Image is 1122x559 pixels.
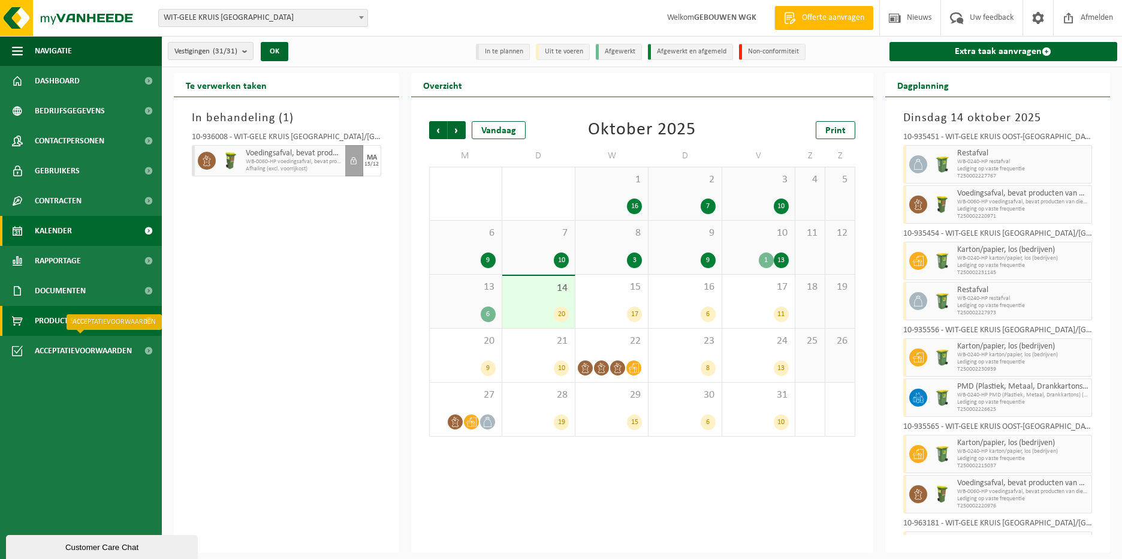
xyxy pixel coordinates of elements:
[933,445,951,463] img: WB-0240-HPE-GN-51
[957,399,1089,406] span: Lediging op vaste frequentie
[627,414,642,430] div: 15
[957,382,1089,392] span: PMD (Plastiek, Metaal, Drankkartons) (bedrijven)
[825,126,846,136] span: Print
[774,253,789,268] div: 13
[728,173,789,187] span: 3
[472,121,526,139] div: Vandaag
[246,158,342,166] span: WB-0060-HP voedingsafval, bevat producten van dierlijke oors
[213,47,237,55] count: (31/31)
[694,13,756,22] strong: GEBOUWEN WGK
[885,73,961,97] h2: Dagplanning
[933,155,951,173] img: WB-0240-HPE-GN-51
[957,495,1089,503] span: Lediging op vaste frequentie
[411,73,474,97] h2: Overzicht
[957,503,1089,510] span: T250002220976
[799,12,867,24] span: Offerte aanvragen
[957,189,1089,199] span: Voedingsafval, bevat producten van dierlijke oorsprong, onverpakt, categorie 3
[654,281,715,294] span: 16
[246,149,342,158] span: Voedingsafval, bevat producten van dierlijke oorsprong, onverpakt, categorie 3
[701,306,716,322] div: 6
[35,276,86,306] span: Documenten
[957,158,1089,166] span: WB-0240-HP restafval
[957,438,1089,448] span: Karton/papier, los (bedrijven)
[957,245,1089,255] span: Karton/papier, los (bedrijven)
[481,360,496,376] div: 9
[795,145,825,167] td: Z
[159,10,367,26] span: WIT-GELE KRUIS OOST-VLAANDEREN
[957,462,1089,470] span: T250002215037
[35,336,132,366] span: Acceptatievoorwaarden
[554,360,569,376] div: 10
[654,173,715,187] span: 2
[903,326,1093,338] div: 10-935556 - WIT-GELE KRUIS [GEOGRAPHIC_DATA]/[GEOGRAPHIC_DATA] - [GEOGRAPHIC_DATA]
[825,145,855,167] td: Z
[648,44,733,60] li: Afgewerkt en afgemeld
[581,227,642,240] span: 8
[933,196,951,214] img: WB-0060-HPE-GN-51
[903,519,1093,531] div: 10-963181 - WIT-GELE KRUIS [GEOGRAPHIC_DATA]/[GEOGRAPHIC_DATA] - [GEOGRAPHIC_DATA]
[957,366,1089,373] span: T250002230939
[957,199,1089,206] span: WB-0060-HP voedingsafval, bevat producten van dierlijke oors
[831,173,849,187] span: 5
[429,121,447,139] span: Vorige
[581,281,642,294] span: 15
[436,281,496,294] span: 13
[481,306,496,322] div: 6
[581,173,642,187] span: 1
[774,414,789,430] div: 10
[436,335,496,348] span: 20
[801,335,819,348] span: 25
[957,149,1089,158] span: Restafval
[933,348,951,366] img: WB-0240-HPE-GN-50
[816,121,855,139] a: Print
[35,96,105,126] span: Bedrijfsgegevens
[192,109,381,127] h3: In behandeling ( )
[701,199,716,214] div: 7
[903,230,1093,242] div: 10-935454 - WIT-GELE KRUIS [GEOGRAPHIC_DATA]/[GEOGRAPHIC_DATA] - [GEOGRAPHIC_DATA]-[GEOGRAPHIC_DATA]
[508,282,569,295] span: 14
[831,281,849,294] span: 19
[801,227,819,240] span: 11
[957,173,1089,180] span: T250002227767
[957,285,1089,295] span: Restafval
[448,121,466,139] span: Volgende
[957,406,1089,413] span: T250002226625
[536,44,590,60] li: Uit te voeren
[739,44,806,60] li: Non-conformiteit
[35,216,72,246] span: Kalender
[774,6,873,30] a: Offerte aanvragen
[957,255,1089,262] span: WB-0240-HP karton/papier, los (bedrijven)
[957,448,1089,455] span: WB-0240-HP karton/papier, los (bedrijven)
[774,199,789,214] div: 10
[774,306,789,322] div: 11
[581,389,642,402] span: 29
[957,479,1089,488] span: Voedingsafval, bevat producten van dierlijke oorsprong, onverpakt, categorie 3
[649,145,722,167] td: D
[903,423,1093,435] div: 10-935565 - WIT-GELE KRUIS OOST-[GEOGRAPHIC_DATA]/DEINZE - [GEOGRAPHIC_DATA]
[728,281,789,294] span: 17
[35,186,82,216] span: Contracten
[588,121,696,139] div: Oktober 2025
[957,455,1089,462] span: Lediging op vaste frequentie
[722,145,795,167] td: V
[627,199,642,214] div: 16
[933,252,951,270] img: WB-0240-HPE-GN-50
[554,306,569,322] div: 20
[575,145,649,167] td: W
[933,485,951,503] img: WB-0060-HPE-GN-51
[889,42,1118,61] a: Extra taak aanvragen
[801,173,819,187] span: 4
[6,533,200,559] iframe: chat widget
[508,389,569,402] span: 28
[246,166,342,173] span: Afhaling (excl. voorrijkost)
[957,302,1089,309] span: Lediging op vaste frequentie
[728,389,789,402] span: 31
[436,227,496,240] span: 6
[35,246,81,276] span: Rapportage
[728,335,789,348] span: 24
[174,73,279,97] h2: Te verwerken taken
[35,36,72,66] span: Navigatie
[481,253,496,268] div: 9
[957,342,1089,351] span: Karton/papier, los (bedrijven)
